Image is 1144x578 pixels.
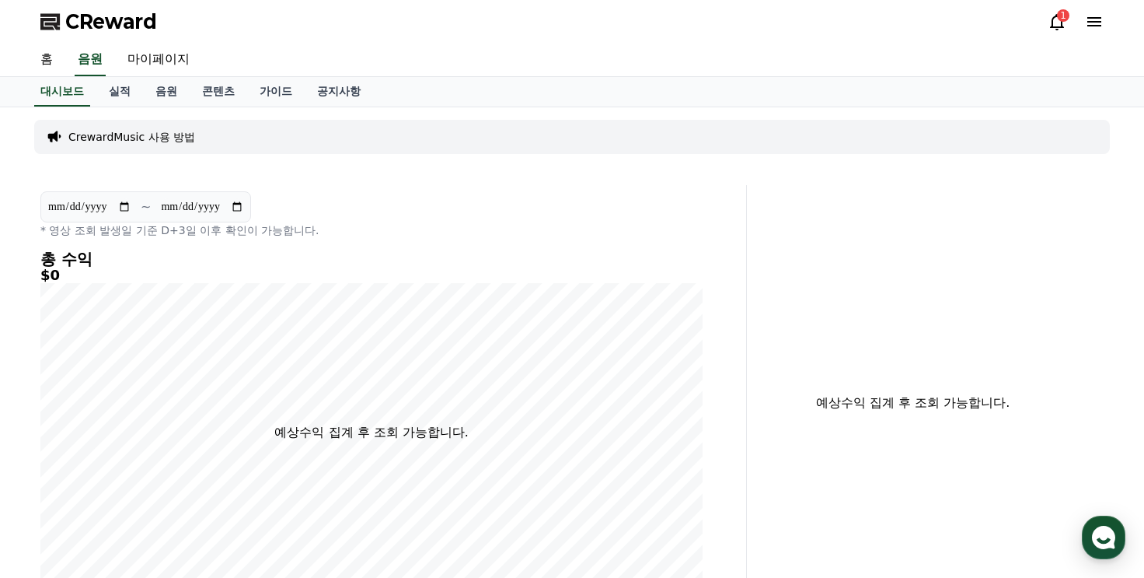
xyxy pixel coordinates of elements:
a: 홈 [5,449,103,488]
a: 마이페이지 [115,44,202,76]
span: 설정 [240,472,259,485]
a: 홈 [28,44,65,76]
h5: $0 [40,268,703,283]
a: CReward [40,9,157,34]
p: * 영상 조회 발생일 기준 D+3일 이후 확인이 가능합니다. [40,222,703,238]
a: 대화 [103,449,201,488]
span: CReward [65,9,157,34]
a: 콘텐츠 [190,77,247,107]
a: 음원 [143,77,190,107]
span: 대화 [142,473,161,485]
p: ~ [141,198,151,216]
a: 음원 [75,44,106,76]
h4: 총 수익 [40,250,703,268]
a: CrewardMusic 사용 방법 [68,129,195,145]
a: 대시보드 [34,77,90,107]
a: 1 [1048,12,1066,31]
p: 예상수익 집계 후 조회 가능합니다. [274,423,468,442]
a: 실적 [96,77,143,107]
span: 홈 [49,472,58,485]
div: 1 [1057,9,1069,22]
a: 공지사항 [305,77,373,107]
a: 설정 [201,449,298,488]
p: 예상수익 집계 후 조회 가능합니다. [759,394,1066,412]
a: 가이드 [247,77,305,107]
